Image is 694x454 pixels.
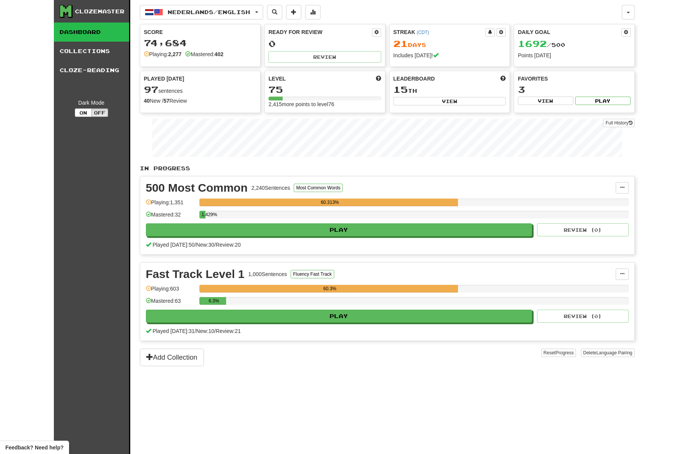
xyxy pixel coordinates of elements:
[393,39,506,49] div: Day s
[144,50,182,58] div: Playing:
[596,350,632,355] span: Language Pairing
[146,268,245,280] div: Fast Track Level 1
[146,310,532,323] button: Play
[202,297,226,305] div: 6.3%
[537,310,629,323] button: Review (0)
[291,270,334,278] button: Fluency Fast Track
[168,9,250,15] span: Nederlands / English
[144,84,159,95] span: 97
[393,75,435,82] span: Leaderboard
[393,28,486,36] div: Streak
[269,75,286,82] span: Level
[393,52,506,59] div: Includes [DATE]!
[195,242,196,248] span: /
[54,42,129,61] a: Collections
[518,52,631,59] div: Points [DATE]
[146,199,196,211] div: Playing: 1,351
[144,38,257,48] div: 74,684
[575,97,631,105] button: Play
[140,349,204,366] button: Add Collection
[269,100,381,108] div: 2,415 more points to level 76
[185,50,223,58] div: Mastered:
[393,84,408,95] span: 15
[60,99,123,107] div: Dark Mode
[541,349,576,357] button: ResetProgress
[75,108,92,117] button: On
[248,270,287,278] div: 1,000 Sentences
[168,51,181,57] strong: 2,277
[537,223,629,236] button: Review (0)
[216,242,241,248] span: Review: 20
[144,28,257,36] div: Score
[393,97,506,105] button: View
[146,223,532,236] button: Play
[251,184,290,192] div: 2,240 Sentences
[555,350,574,355] span: Progress
[269,28,372,36] div: Ready for Review
[393,85,506,95] div: th
[152,242,194,248] span: Played [DATE]: 50
[216,328,241,334] span: Review: 21
[417,30,429,35] a: (CDT)
[269,51,381,63] button: Review
[144,98,150,104] strong: 40
[140,5,263,19] button: Nederlands/English
[269,85,381,94] div: 75
[144,97,257,105] div: New / Review
[144,75,184,82] span: Played [DATE]
[269,39,381,48] div: 0
[144,85,257,95] div: sentences
[5,444,63,451] span: Open feedback widget
[500,75,506,82] span: This week in points, UTC
[215,51,223,57] strong: 402
[195,328,196,334] span: /
[305,5,320,19] button: More stats
[202,199,458,206] div: 60.313%
[286,5,301,19] button: Add sentence to collection
[267,5,282,19] button: Search sentences
[294,184,343,192] button: Most Common Words
[196,328,214,334] span: New: 10
[146,297,196,310] div: Mastered: 63
[581,349,635,357] button: DeleteLanguage Pairing
[214,328,216,334] span: /
[393,38,408,49] span: 21
[196,242,214,248] span: New: 30
[91,108,108,117] button: Off
[518,28,621,37] div: Daily Goal
[146,182,248,194] div: 500 Most Common
[202,211,205,218] div: 1.429%
[54,61,129,80] a: Cloze-Reading
[146,285,196,297] div: Playing: 603
[518,85,631,94] div: 3
[146,211,196,223] div: Mastered: 32
[163,98,170,104] strong: 57
[140,165,635,172] p: In Progress
[518,42,565,48] span: / 500
[518,75,631,82] div: Favorites
[75,8,125,15] div: Clozemaster
[152,328,194,334] span: Played [DATE]: 31
[518,97,573,105] button: View
[202,285,458,292] div: 60.3%
[603,119,634,127] a: Full History
[518,38,547,49] span: 1692
[376,75,381,82] span: Score more points to level up
[214,242,216,248] span: /
[54,23,129,42] a: Dashboard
